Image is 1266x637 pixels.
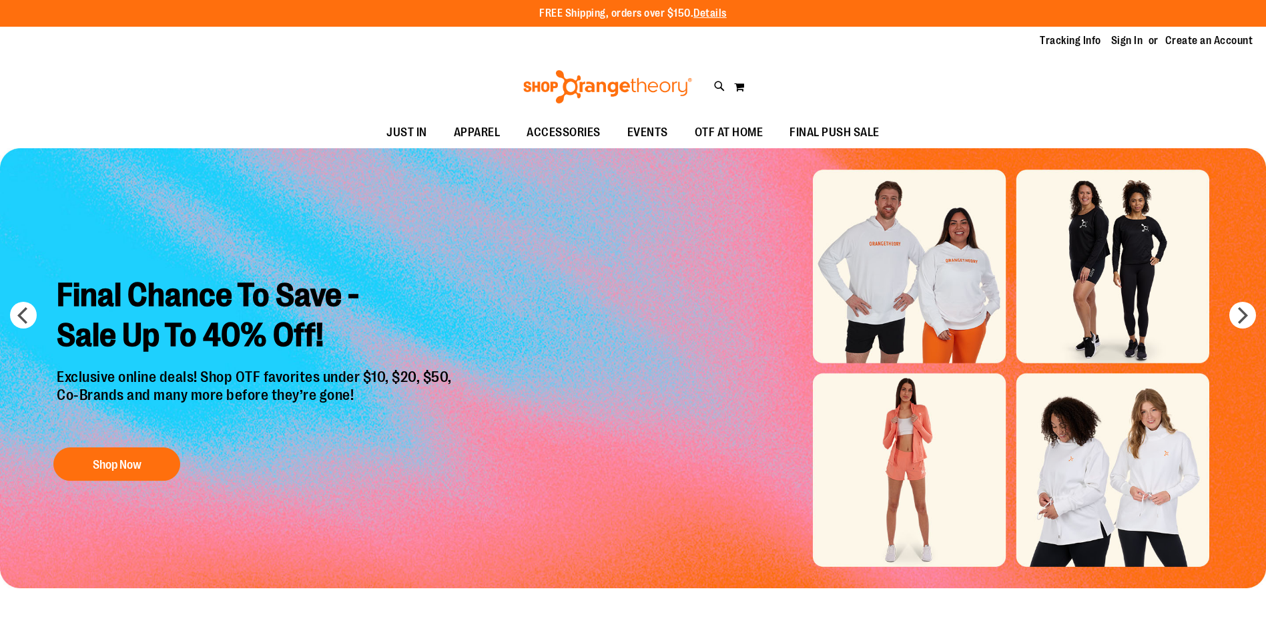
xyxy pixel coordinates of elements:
[521,70,694,103] img: Shop Orangetheory
[454,118,501,148] span: APPAREL
[373,118,440,148] a: JUST IN
[47,369,465,434] p: Exclusive online deals! Shop OTF favorites under $10, $20, $50, Co-Brands and many more before th...
[1111,33,1143,48] a: Sign In
[789,118,880,148] span: FINAL PUSH SALE
[47,265,465,487] a: Final Chance To Save -Sale Up To 40% Off! Exclusive online deals! Shop OTF favorites under $10, $...
[1165,33,1253,48] a: Create an Account
[614,118,681,148] a: EVENTS
[47,265,465,369] h2: Final Chance To Save - Sale Up To 40% Off!
[539,6,727,21] p: FREE Shipping, orders over $150.
[627,118,668,148] span: EVENTS
[776,118,893,148] a: FINAL PUSH SALE
[513,118,614,148] a: ACCESSORIES
[440,118,514,148] a: APPAREL
[527,118,601,148] span: ACCESSORIES
[1229,302,1256,329] button: next
[681,118,777,148] a: OTF AT HOME
[386,118,427,148] span: JUST IN
[695,118,763,148] span: OTF AT HOME
[53,447,180,481] button: Shop Now
[10,302,37,329] button: prev
[1040,33,1101,48] a: Tracking Info
[693,7,727,19] a: Details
